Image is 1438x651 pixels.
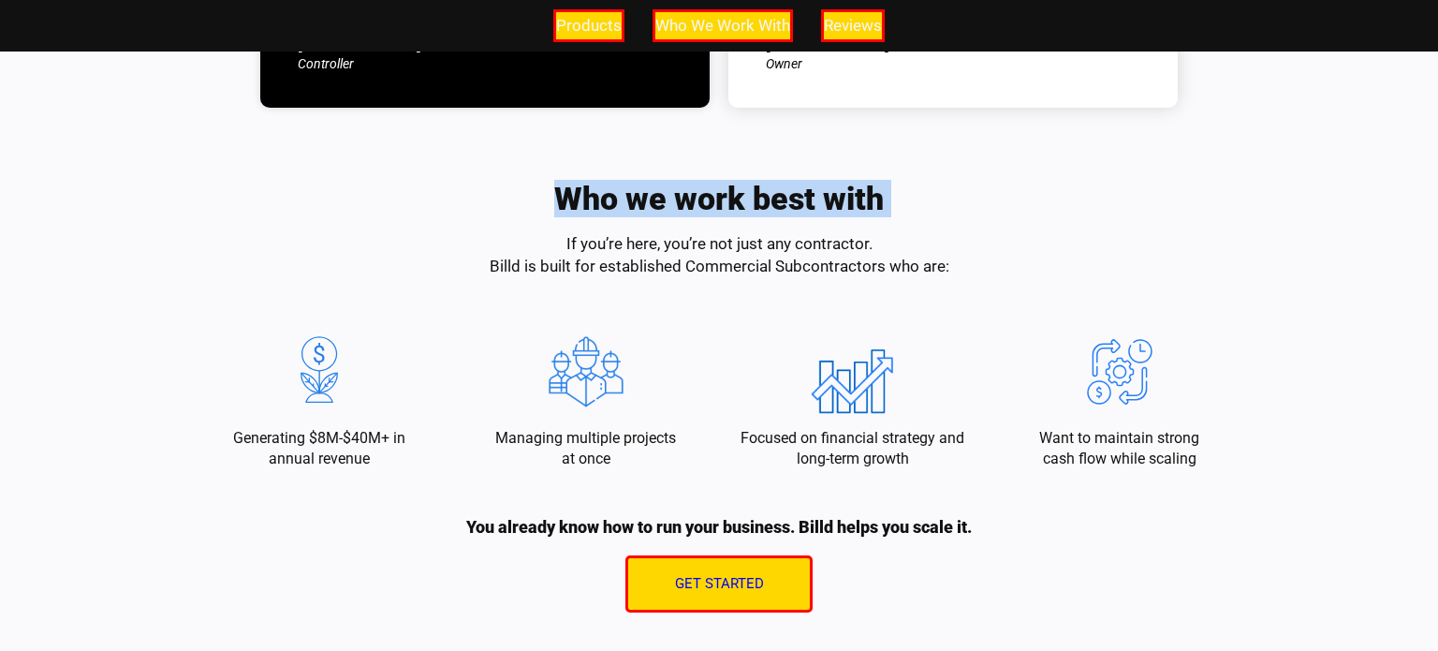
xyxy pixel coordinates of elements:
[766,37,1140,52] div: [PERSON_NAME]
[553,9,624,42] a: Products
[490,233,949,278] p: If you’re here, you’re not just any contractor. Billd is built for established Commercial Subcont...
[490,428,682,470] p: Managing multiple projects at once
[1023,428,1215,470] p: Want to maintain strong cash flow while scaling
[824,12,882,39] span: Reviews
[298,37,672,52] div: [PERSON_NAME]
[821,9,885,42] a: Reviews
[766,57,1140,70] div: Owner
[556,12,622,39] span: Products
[223,428,415,470] p: Generating $8M-$40M+ in annual revenue
[466,517,972,538] p: You already know how to run your business. Billd helps you scale it.
[675,577,764,591] span: Get Started
[653,9,793,42] a: Who We Work With
[554,183,884,215] h2: Who we work best with
[655,12,790,39] span: Who We Work With
[728,428,976,470] p: Focused on financial strategy and long-term growth
[298,57,672,70] div: Controller
[625,555,813,613] a: Get Started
